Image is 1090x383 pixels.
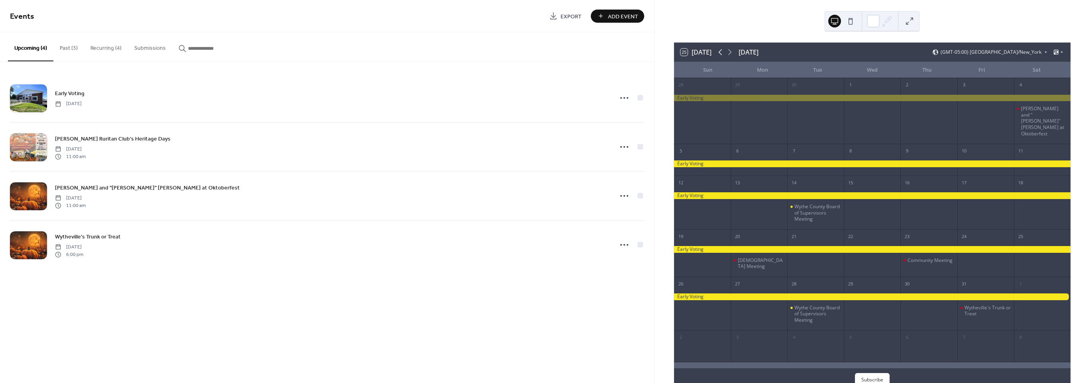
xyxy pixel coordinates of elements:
[55,134,171,143] a: [PERSON_NAME] Ruritan Club's Heritage Days
[674,293,1070,300] div: Early Voting
[55,184,240,192] span: [PERSON_NAME] and "[PERSON_NAME]" [PERSON_NAME] at Oktoberfest
[790,279,798,288] div: 28
[674,246,1070,253] div: Early Voting
[733,147,742,155] div: 6
[787,203,844,222] div: Wythe County Board of Supervisors Meeting
[561,12,582,21] span: Export
[903,147,912,155] div: 9
[55,244,83,251] span: [DATE]
[55,89,84,98] a: Early Voting
[960,178,968,187] div: 17
[846,147,855,155] div: 8
[10,9,34,24] span: Events
[733,81,742,90] div: 29
[1014,106,1070,137] div: Mitchell Cornett and "Cindy Mac" McIlrath at Oktoberfest
[55,135,171,143] span: [PERSON_NAME] Ruritan Club's Heritage Days
[55,90,84,98] span: Early Voting
[846,81,855,90] div: 1
[676,81,685,90] div: 28
[846,232,855,241] div: 22
[794,305,841,323] div: Wythe County Board of Supervisors Meeting
[1021,106,1067,137] div: [PERSON_NAME] and "[PERSON_NAME]" [PERSON_NAME] at Oktoberfest
[608,12,638,21] span: Add Event
[960,279,968,288] div: 31
[55,146,86,153] span: [DATE]
[1016,333,1025,342] div: 8
[55,251,83,258] span: 6:00 pm
[55,153,86,160] span: 11:00 am
[674,95,1070,102] div: Early Voting
[738,257,784,270] div: [DEMOGRAPHIC_DATA] Meeting
[55,100,82,107] span: [DATE]
[787,305,844,323] div: Wythe County Board of Supervisors Meeting
[955,62,1010,78] div: Fri
[591,10,644,23] button: Add Event
[960,333,968,342] div: 7
[733,178,742,187] div: 13
[903,178,912,187] div: 16
[84,32,128,61] button: Recurring (4)
[733,232,742,241] div: 20
[739,47,759,57] div: [DATE]
[790,178,798,187] div: 14
[674,160,1070,167] div: Early Voting
[1016,232,1025,241] div: 25
[846,333,855,342] div: 5
[960,147,968,155] div: 10
[941,50,1041,55] span: (GMT-05:00) [GEOGRAPHIC_DATA]/New_York
[674,192,1070,199] div: Early Voting
[965,305,1011,317] div: Wytheville's Trunk or Treat
[55,232,121,241] a: Wytheville's Trunk or Treat
[55,233,121,241] span: Wytheville's Trunk or Treat
[960,81,968,90] div: 3
[1016,178,1025,187] div: 18
[543,10,588,23] a: Export
[680,62,735,78] div: Sun
[790,232,798,241] div: 21
[1009,62,1064,78] div: Sat
[790,62,845,78] div: Tue
[900,62,955,78] div: Thu
[903,232,912,241] div: 23
[1016,81,1025,90] div: 4
[676,178,685,187] div: 12
[8,32,53,61] button: Upcoming (4)
[903,81,912,90] div: 2
[957,305,1014,317] div: Wytheville's Trunk or Treat
[1016,279,1025,288] div: 1
[53,32,84,61] button: Past (3)
[960,232,968,241] div: 24
[794,203,841,222] div: Wythe County Board of Supervisors Meeting
[731,257,787,270] div: Republican Party Meeting
[676,232,685,241] div: 19
[676,147,685,155] div: 5
[846,178,855,187] div: 15
[790,333,798,342] div: 4
[846,279,855,288] div: 29
[55,183,240,192] a: [PERSON_NAME] and "[PERSON_NAME]" [PERSON_NAME] at Oktoberfest
[55,202,86,209] span: 11:00 am
[790,147,798,155] div: 7
[903,279,912,288] div: 30
[678,47,714,58] button: 25[DATE]
[1016,147,1025,155] div: 11
[903,333,912,342] div: 6
[676,279,685,288] div: 26
[735,62,790,78] div: Mon
[790,81,798,90] div: 30
[128,32,172,61] button: Submissions
[733,279,742,288] div: 27
[900,257,957,264] div: Community Meeting
[55,195,86,202] span: [DATE]
[676,333,685,342] div: 2
[845,62,900,78] div: Wed
[733,333,742,342] div: 3
[908,257,953,264] div: Community Meeting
